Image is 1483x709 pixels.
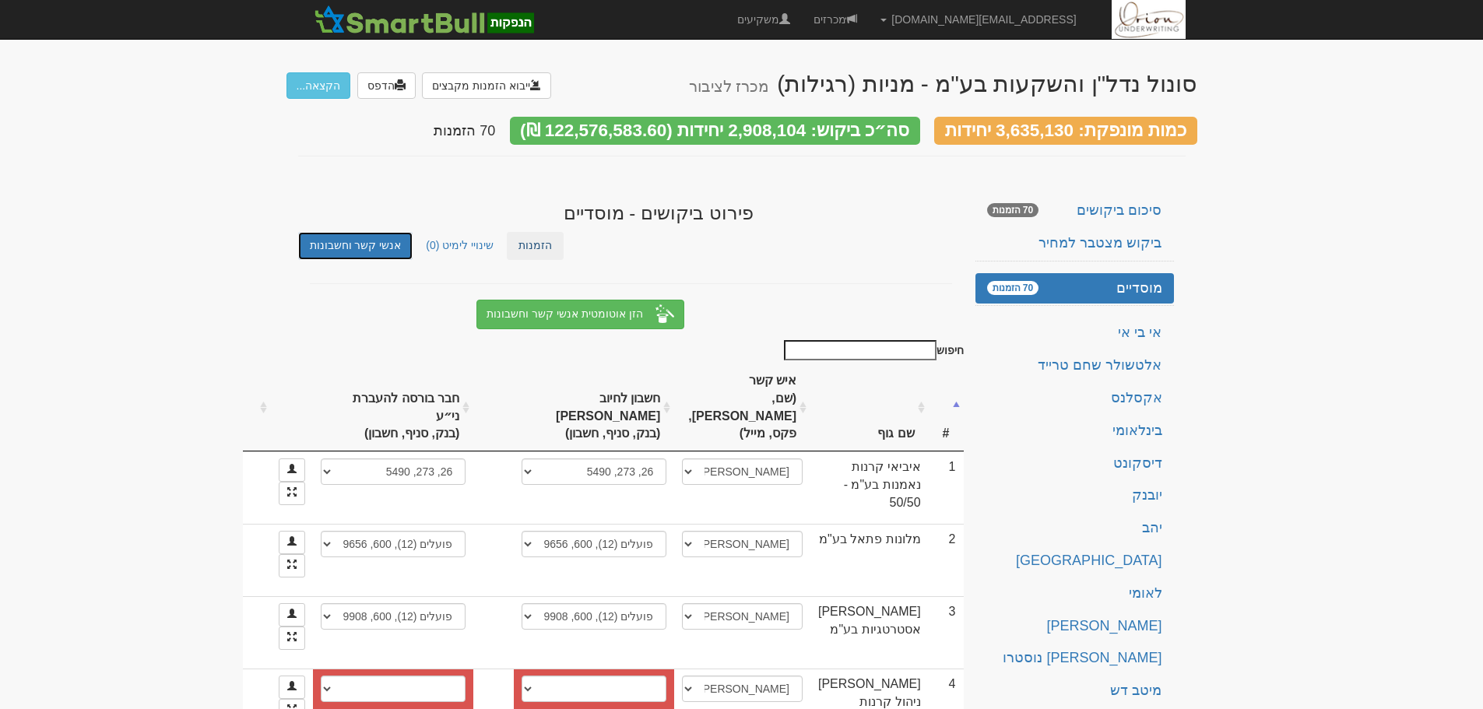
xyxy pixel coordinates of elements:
a: סיכום ביקושים [975,195,1174,226]
span: 70 הזמנות [434,123,495,139]
td: [PERSON_NAME] אסטרטגיות בע"מ [810,596,929,669]
a: [PERSON_NAME] נוסטרו [975,643,1174,674]
span: 70 הזמנות [987,281,1039,295]
a: [PERSON_NAME] [975,611,1174,642]
div: סה״כ ביקוש: 2,908,104 יחידות (122,576,583.60 ₪) [510,117,920,145]
span: הזן אוטומטית אנשי קשר וחשבונות [487,307,643,320]
a: אלטשולר שחם טרייד [975,350,1174,381]
a: יובנק [975,480,1174,511]
a: הדפס [357,72,416,99]
a: אנשי קשר וחשבונות [298,232,413,259]
td: 2 [929,524,964,596]
a: דיסקונט [975,448,1174,479]
small: מכרז לציבור [689,78,769,95]
div: סונול נדל"ן והשקעות בע"מ - מניות (רגילות) [689,71,1197,97]
th: : activate to sort column ascending [243,364,271,451]
a: אי בי אי [975,318,1174,349]
a: בינלאומי [975,416,1174,447]
label: חיפוש [778,340,964,360]
a: הזמנות [507,232,564,259]
th: #: activate to sort column descending [929,364,964,451]
button: הזן אוטומטית אנשי קשר וחשבונות [476,300,684,329]
a: ביקוש מצטבר למחיר [975,228,1174,259]
td: איביאי קרנות נאמנות בע"מ - 50/50 [810,451,929,524]
a: מיטב דש [975,676,1174,707]
a: מוסדיים [975,273,1174,304]
a: יהב [975,513,1174,544]
td: 1 [929,451,964,524]
img: SmartBull Logo [310,4,539,35]
span: 70 הזמנות [987,203,1039,217]
th: איש קשר (שם, נייד, פקס, מייל) : activate to sort column ascending [674,364,810,451]
td: 3 [929,596,964,669]
th: חשבון לחיוב כספי (בנק, סניף, חשבון) : activate to sort column ascending [514,364,674,451]
button: הקצאה... [286,72,351,99]
img: hat-and-magic-wand-white-24.png [655,304,674,323]
input: חיפוש [784,340,937,360]
div: כמות מונפקת: 3,635,130 יחידות [934,117,1197,145]
a: אקסלנס [975,383,1174,414]
h3: פירוט ביקושים - מוסדיים [520,203,797,223]
th: שם גוף : activate to sort column ascending [810,364,929,451]
button: ייבוא הזמנות מקבצים [422,72,551,99]
th: חבר בורסה להעברת ני״ע (בנק, סניף, חשבון) : activate to sort column ascending [313,364,473,451]
a: [GEOGRAPHIC_DATA] [975,546,1174,577]
a: לאומי [975,578,1174,609]
a: שינויי לימיט (0) [414,232,505,259]
td: מלונות פתאל בע"מ [810,524,929,596]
